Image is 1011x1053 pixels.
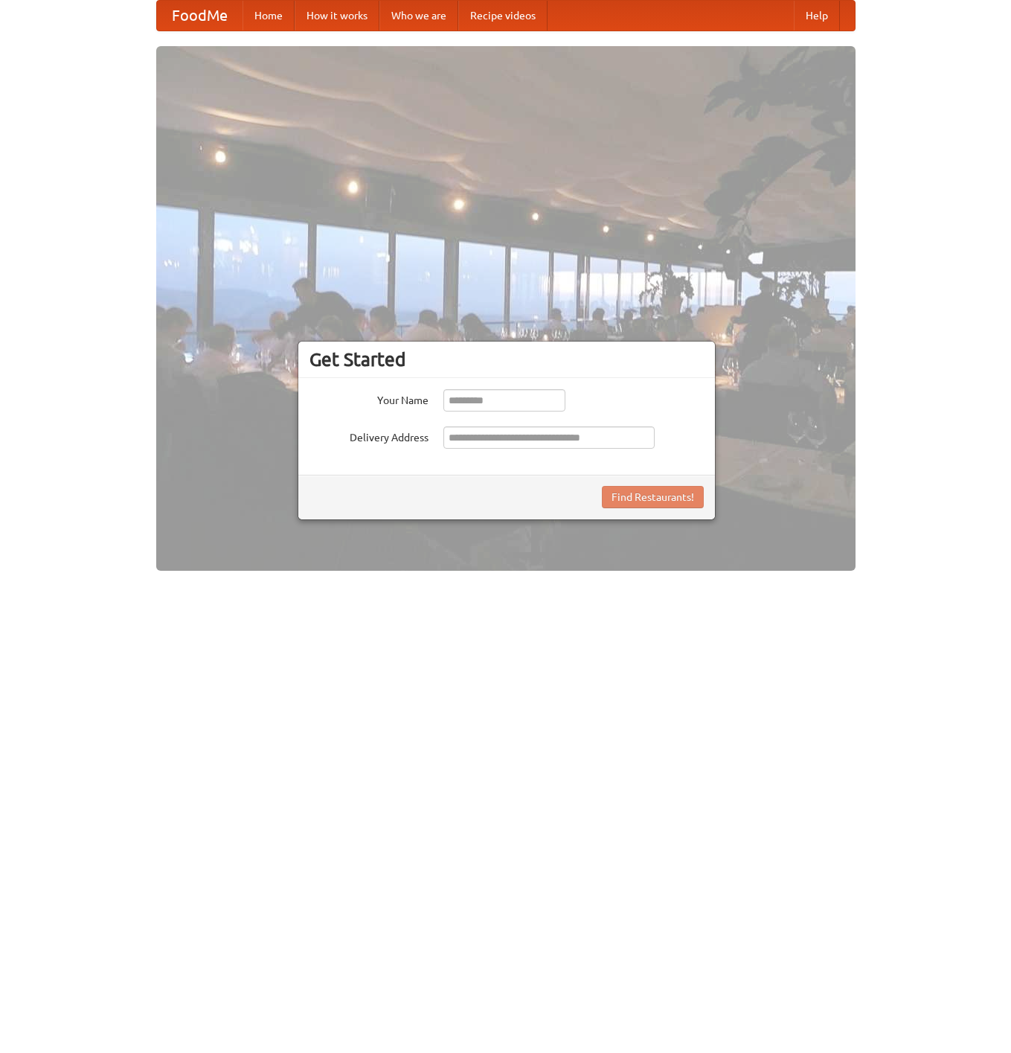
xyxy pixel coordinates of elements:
[295,1,379,31] a: How it works
[458,1,548,31] a: Recipe videos
[309,348,704,371] h3: Get Started
[309,426,429,445] label: Delivery Address
[602,486,704,508] button: Find Restaurants!
[379,1,458,31] a: Who we are
[309,389,429,408] label: Your Name
[794,1,840,31] a: Help
[243,1,295,31] a: Home
[157,1,243,31] a: FoodMe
